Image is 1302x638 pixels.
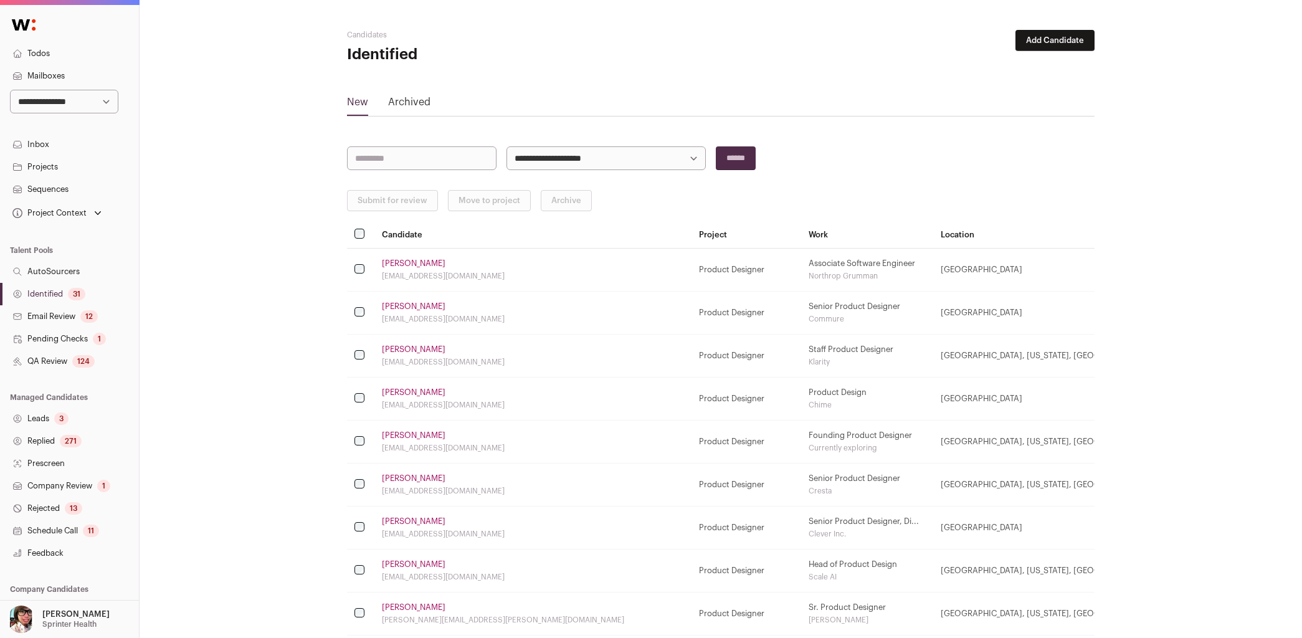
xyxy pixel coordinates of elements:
a: [PERSON_NAME] [382,517,445,526]
div: Klarity [809,357,926,367]
div: 3 [54,412,69,425]
a: New [347,95,368,115]
td: Product Designer [691,463,801,506]
div: [EMAIL_ADDRESS][DOMAIN_NAME] [382,572,684,582]
a: [PERSON_NAME] [382,388,445,398]
a: [PERSON_NAME] [382,602,445,612]
td: Product Designer [691,592,801,635]
th: Location [933,221,1162,248]
h1: Identified [347,45,596,65]
td: Senior Product Designer [801,463,933,506]
th: Project [691,221,801,248]
a: Archived [388,95,430,115]
div: [PERSON_NAME] [809,615,926,625]
button: Open dropdown [5,606,112,633]
div: [EMAIL_ADDRESS][DOMAIN_NAME] [382,529,684,539]
button: Open dropdown [10,204,104,222]
td: Staff Product Designer [801,334,933,377]
td: Product Designer [691,291,801,334]
p: [PERSON_NAME] [42,609,110,619]
div: [PERSON_NAME][EMAIL_ADDRESS][PERSON_NAME][DOMAIN_NAME] [382,615,684,625]
div: [EMAIL_ADDRESS][DOMAIN_NAME] [382,271,684,281]
td: [GEOGRAPHIC_DATA], [US_STATE], [GEOGRAPHIC_DATA] [933,463,1162,506]
div: Chime [809,400,926,410]
div: Currently exploring [809,443,926,453]
a: [PERSON_NAME] [382,431,445,440]
td: Associate Software Engineer [801,248,933,291]
div: [EMAIL_ADDRESS][DOMAIN_NAME] [382,357,684,367]
td: [GEOGRAPHIC_DATA] [933,377,1162,420]
div: [EMAIL_ADDRESS][DOMAIN_NAME] [382,443,684,453]
div: Project Context [10,208,87,218]
a: [PERSON_NAME] [382,302,445,312]
div: Cresta [809,486,926,496]
td: [GEOGRAPHIC_DATA] [933,506,1162,549]
td: [GEOGRAPHIC_DATA], [US_STATE], [GEOGRAPHIC_DATA] [933,334,1162,377]
a: [PERSON_NAME] [382,259,445,269]
td: Founding Product Designer [801,420,933,463]
h2: Candidates [347,30,596,40]
button: Add Candidate [1015,30,1095,51]
a: [PERSON_NAME] [382,474,445,483]
div: 13 [65,502,82,515]
td: Product Designer [691,506,801,549]
p: Sprinter Health [42,619,97,629]
td: Head of Product Design [801,549,933,592]
td: [GEOGRAPHIC_DATA] [933,291,1162,334]
a: [PERSON_NAME] [382,345,445,355]
img: Wellfound [5,12,42,37]
div: 1 [97,480,110,492]
td: Product Designer [691,420,801,463]
td: [GEOGRAPHIC_DATA] [933,248,1162,291]
td: [GEOGRAPHIC_DATA], [US_STATE], [GEOGRAPHIC_DATA] [933,549,1162,592]
td: Product Designer [691,377,801,420]
div: 271 [60,435,82,447]
td: Product Designer [691,248,801,291]
div: Commure [809,314,926,324]
th: Candidate [374,221,691,248]
td: [GEOGRAPHIC_DATA], [US_STATE], [GEOGRAPHIC_DATA] [933,592,1162,635]
td: Product Designer [691,334,801,377]
td: Product Design [801,377,933,420]
div: 124 [72,355,95,368]
div: 1 [93,333,106,345]
td: [GEOGRAPHIC_DATA], [US_STATE], [GEOGRAPHIC_DATA] [933,420,1162,463]
a: [PERSON_NAME] [382,559,445,569]
div: Northrop Grumman [809,271,926,281]
td: Product Designer [691,549,801,592]
th: Work [801,221,933,248]
div: 31 [68,288,85,300]
div: [EMAIL_ADDRESS][DOMAIN_NAME] [382,400,684,410]
div: 11 [83,525,99,537]
img: 14759586-medium_jpg [7,606,35,633]
div: 12 [80,310,98,323]
div: [EMAIL_ADDRESS][DOMAIN_NAME] [382,486,684,496]
div: [EMAIL_ADDRESS][DOMAIN_NAME] [382,314,684,324]
td: Senior Product Designer [801,291,933,334]
td: Senior Product Designer, Di... [801,506,933,549]
td: Sr. Product Designer [801,592,933,635]
div: Clever Inc. [809,529,926,539]
div: Scale AI [809,572,926,582]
